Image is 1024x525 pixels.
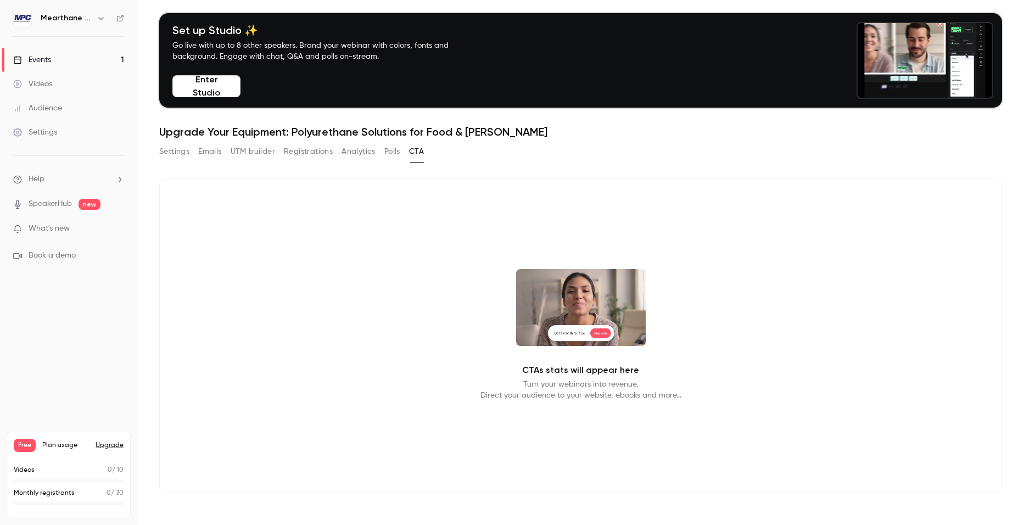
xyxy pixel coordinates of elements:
h1: Upgrade Your Equipment: Polyurethane Solutions for Food & [PERSON_NAME] [159,125,1002,138]
div: Settings [13,127,57,138]
span: new [79,199,100,210]
button: Polls [384,143,400,160]
button: CTA [409,143,424,160]
p: Videos [14,465,35,475]
button: Enter Studio [172,75,240,97]
div: Videos [13,79,52,90]
p: / 30 [107,488,124,498]
img: Mearthane Products Corporation [14,9,31,27]
button: Registrations [284,143,333,160]
p: Go live with up to 8 other speakers. Brand your webinar with colors, fonts and background. Engage... [172,40,474,62]
button: UTM builder [231,143,275,160]
h4: Set up Studio ✨ [172,24,474,37]
p: / 10 [108,465,124,475]
span: Book a demo [29,250,76,261]
span: Help [29,174,44,185]
div: Audience [13,103,62,114]
h6: Mearthane Products Corporation [41,13,92,24]
a: SpeakerHub [29,198,72,210]
div: Events [13,54,51,65]
span: Plan usage [42,441,89,450]
p: CTAs stats will appear here [522,364,639,377]
p: Turn your webinars into revenue. Direct your audience to your website, ebooks and more... [480,379,681,401]
button: Settings [159,143,189,160]
span: 0 [108,467,112,473]
iframe: Noticeable Trigger [111,224,124,234]
p: Monthly registrants [14,488,75,498]
button: Upgrade [96,441,124,450]
span: Free [14,439,36,452]
button: Analytics [342,143,376,160]
li: help-dropdown-opener [13,174,124,185]
span: What's new [29,223,70,234]
button: Emails [198,143,221,160]
span: 0 [107,490,111,496]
